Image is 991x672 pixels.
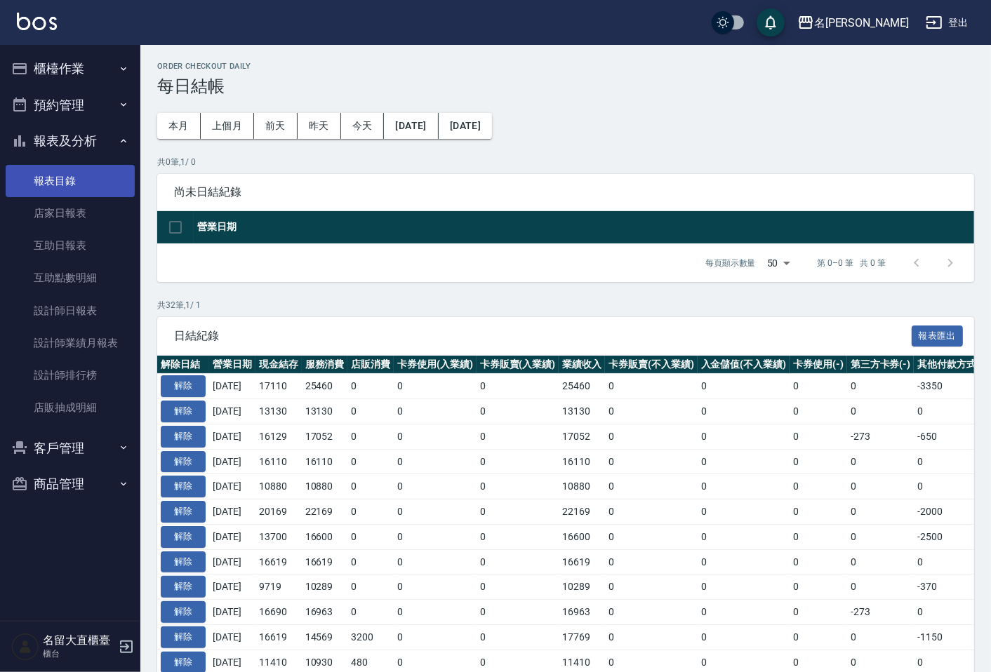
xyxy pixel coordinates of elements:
td: 0 [698,549,790,574]
td: -273 [847,600,914,625]
td: 16600 [559,524,605,549]
button: 解除 [161,451,206,473]
button: 昨天 [298,113,341,139]
button: 解除 [161,426,206,448]
td: 0 [605,600,698,625]
h2: Order checkout daily [157,62,974,71]
td: 16600 [302,524,348,549]
button: 今天 [341,113,385,139]
td: 13130 [302,399,348,424]
a: 店家日報表 [6,197,135,229]
td: 13130 [255,399,302,424]
td: 0 [477,524,559,549]
th: 卡券使用(-) [790,356,847,374]
td: 14569 [302,624,348,650]
td: 20169 [255,499,302,525]
td: 0 [605,474,698,499]
td: 0 [914,449,991,474]
a: 報表目錄 [6,165,135,197]
h3: 每日結帳 [157,76,974,96]
td: 0 [790,524,847,549]
th: 入金儲值(不入業績) [698,356,790,374]
td: 0 [914,600,991,625]
td: -650 [914,424,991,449]
td: 0 [698,374,790,399]
td: 0 [790,399,847,424]
td: 0 [847,474,914,499]
td: [DATE] [209,574,255,600]
a: 報表匯出 [912,328,964,342]
td: 0 [847,399,914,424]
td: 0 [347,574,394,600]
button: 解除 [161,551,206,573]
td: -370 [914,574,991,600]
td: 0 [847,574,914,600]
td: [DATE] [209,474,255,499]
td: 0 [605,499,698,525]
td: 16690 [255,600,302,625]
td: 0 [847,549,914,574]
td: 16110 [255,449,302,474]
button: 本月 [157,113,201,139]
td: 0 [790,549,847,574]
td: 22169 [302,499,348,525]
button: 解除 [161,601,206,623]
p: 櫃台 [43,647,114,660]
button: 登出 [920,10,974,36]
td: 0 [790,499,847,525]
th: 其他付款方式(-) [914,356,991,374]
td: 0 [394,449,477,474]
button: save [757,8,785,36]
td: 17052 [302,424,348,449]
td: 16619 [255,624,302,650]
td: 0 [698,600,790,625]
td: 0 [347,474,394,499]
td: [DATE] [209,524,255,549]
td: 0 [394,624,477,650]
td: 0 [790,624,847,650]
p: 共 32 筆, 1 / 1 [157,299,974,311]
td: 0 [605,374,698,399]
a: 設計師排行榜 [6,359,135,391]
th: 店販消費 [347,356,394,374]
th: 卡券販賣(入業績) [477,356,559,374]
p: 第 0–0 筆 共 0 筆 [818,257,886,269]
td: 0 [394,474,477,499]
th: 營業日期 [194,211,974,244]
td: 0 [477,600,559,625]
th: 卡券販賣(不入業績) [605,356,698,374]
p: 共 0 筆, 1 / 0 [157,156,974,168]
td: 16110 [302,449,348,474]
div: 50 [761,244,795,282]
button: 客戶管理 [6,430,135,466]
h5: 名留大直櫃臺 [43,633,114,647]
td: 10880 [302,474,348,499]
td: 0 [914,399,991,424]
th: 第三方卡券(-) [847,356,914,374]
td: [DATE] [209,499,255,525]
td: 16963 [302,600,348,625]
td: 0 [394,424,477,449]
td: 0 [790,374,847,399]
td: 0 [847,624,914,650]
td: 16619 [255,549,302,574]
td: 0 [698,624,790,650]
a: 店販抽成明細 [6,391,135,424]
td: 0 [605,449,698,474]
td: 0 [847,449,914,474]
td: 0 [347,424,394,449]
span: 日結紀錄 [174,329,912,343]
td: 0 [477,624,559,650]
td: 10289 [559,574,605,600]
button: 解除 [161,501,206,523]
td: 0 [477,474,559,499]
td: 0 [605,549,698,574]
a: 設計師日報表 [6,295,135,327]
button: 名[PERSON_NAME] [792,8,914,37]
button: 解除 [161,626,206,648]
td: [DATE] [209,424,255,449]
td: 16963 [559,600,605,625]
th: 服務消費 [302,356,348,374]
td: 0 [347,549,394,574]
div: 名[PERSON_NAME] [814,14,909,32]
